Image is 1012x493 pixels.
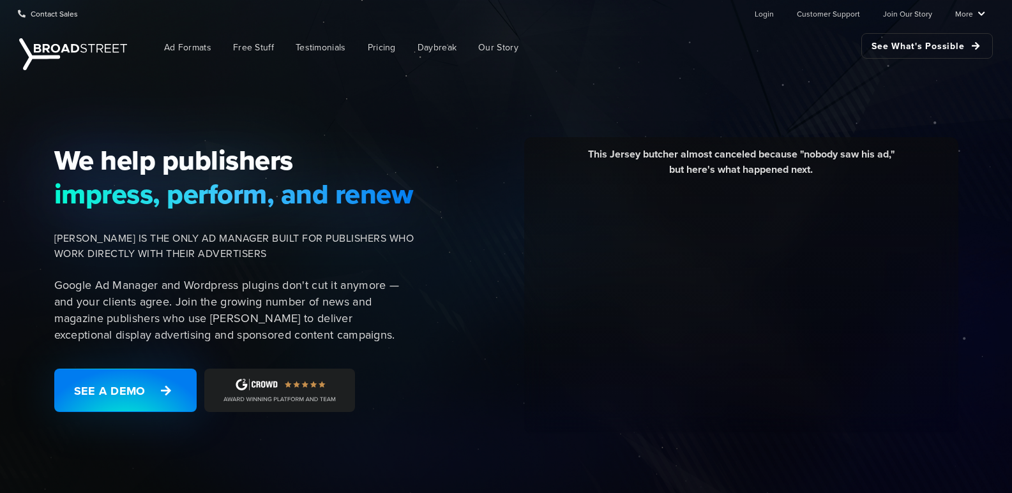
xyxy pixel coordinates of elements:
[418,41,457,54] span: Daybreak
[797,1,860,26] a: Customer Support
[134,27,993,68] nav: Main
[233,41,274,54] span: Free Stuff
[955,1,985,26] a: More
[286,33,356,62] a: Testimonials
[54,277,414,343] p: Google Ad Manager and Wordpress plugins don't cut it anymore — and your clients agree. Join the g...
[534,147,949,187] div: This Jersey butcher almost canceled because "nobody saw his ad," but here's what happened next.
[54,231,414,261] span: [PERSON_NAME] IS THE ONLY AD MANAGER BUILT FOR PUBLISHERS WHO WORK DIRECTLY WITH THEIR ADVERTISERS
[296,41,346,54] span: Testimonials
[19,38,127,70] img: Broadstreet | The Ad Manager for Small Publishers
[223,33,283,62] a: Free Stuff
[534,187,949,420] iframe: YouTube video player
[54,369,197,412] a: See a Demo
[368,41,396,54] span: Pricing
[164,41,211,54] span: Ad Formats
[883,1,932,26] a: Join Our Story
[408,33,466,62] a: Daybreak
[358,33,405,62] a: Pricing
[469,33,528,62] a: Our Story
[155,33,221,62] a: Ad Formats
[54,143,414,177] span: We help publishers
[18,1,78,26] a: Contact Sales
[755,1,774,26] a: Login
[861,33,993,59] a: See What's Possible
[54,177,414,210] span: impress, perform, and renew
[478,41,518,54] span: Our Story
